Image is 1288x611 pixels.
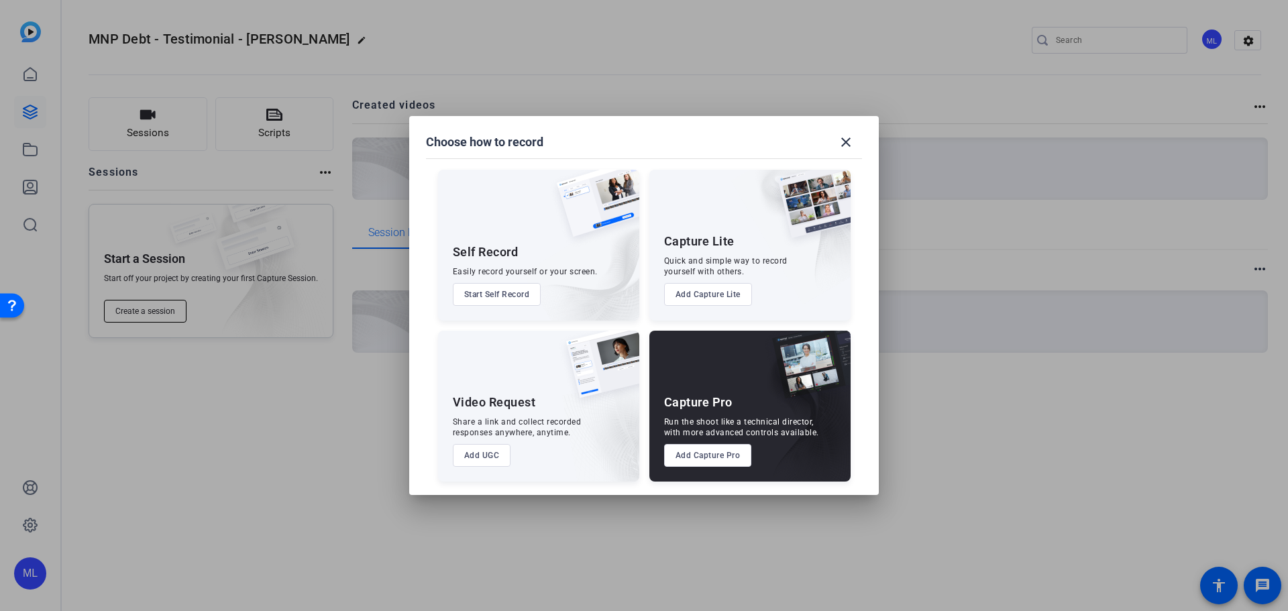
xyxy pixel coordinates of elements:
[664,233,735,249] div: Capture Lite
[561,372,639,482] img: embarkstudio-ugc-content.png
[838,134,854,150] mat-icon: close
[664,256,788,277] div: Quick and simple way to record yourself with others.
[547,170,639,250] img: self-record.png
[751,347,851,482] img: embarkstudio-capture-pro.png
[453,444,511,467] button: Add UGC
[762,331,851,412] img: capture-pro.png
[664,394,733,410] div: Capture Pro
[453,266,598,277] div: Easily record yourself or your screen.
[731,170,851,304] img: embarkstudio-capture-lite.png
[426,134,543,150] h1: Choose how to record
[767,170,851,252] img: capture-lite.png
[523,199,639,321] img: embarkstudio-self-record.png
[664,416,819,438] div: Run the shoot like a technical director, with more advanced controls available.
[664,444,752,467] button: Add Capture Pro
[453,244,519,260] div: Self Record
[556,331,639,412] img: ugc-content.png
[453,283,541,306] button: Start Self Record
[453,394,536,410] div: Video Request
[664,283,752,306] button: Add Capture Lite
[453,416,582,438] div: Share a link and collect recorded responses anywhere, anytime.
